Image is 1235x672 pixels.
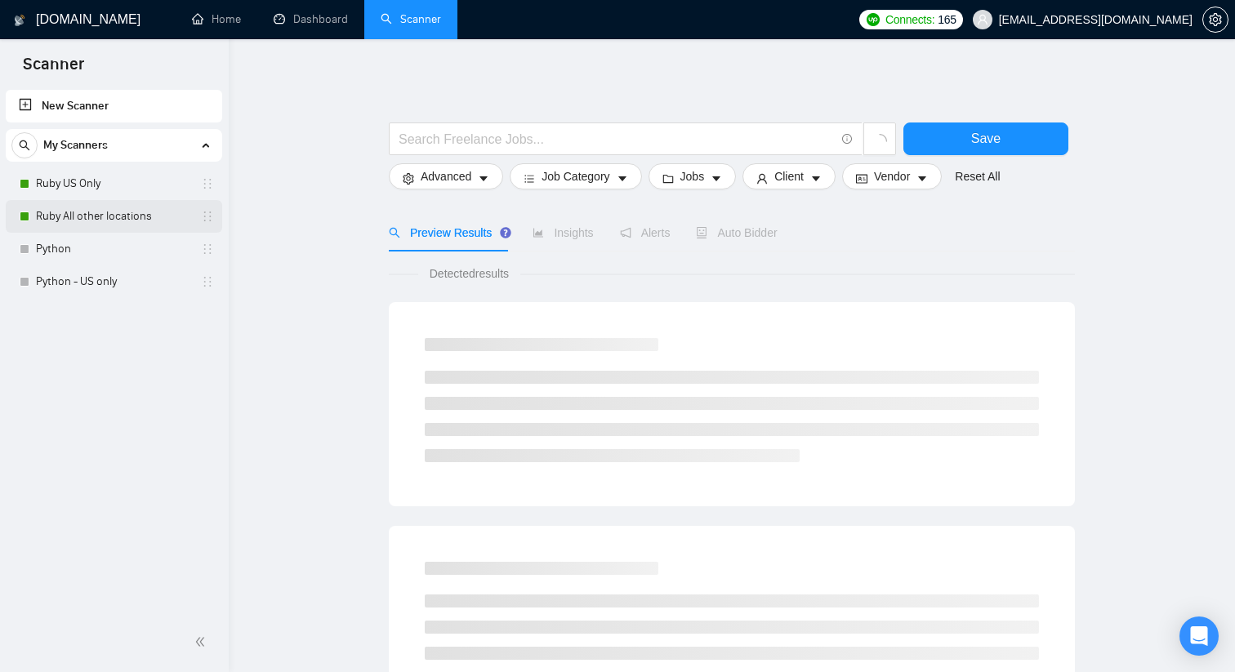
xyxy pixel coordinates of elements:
[977,14,988,25] span: user
[711,172,722,185] span: caret-down
[649,163,737,189] button: folderJobscaret-down
[201,177,214,190] span: holder
[620,227,631,238] span: notification
[620,226,671,239] span: Alerts
[274,12,348,26] a: dashboardDashboard
[498,225,513,240] div: Tooltip anchor
[403,172,414,185] span: setting
[36,265,191,298] a: Python - US only
[842,163,942,189] button: idcardVendorcaret-down
[19,90,209,122] a: New Scanner
[510,163,641,189] button: barsJob Categorycaret-down
[617,172,628,185] span: caret-down
[856,172,867,185] span: idcard
[696,226,777,239] span: Auto Bidder
[542,167,609,185] span: Job Category
[43,129,108,162] span: My Scanners
[1179,616,1219,656] div: Open Intercom Messenger
[389,227,400,238] span: search
[421,167,471,185] span: Advanced
[389,163,503,189] button: settingAdvancedcaret-down
[1203,13,1228,26] span: setting
[36,167,191,200] a: Ruby US Only
[11,132,38,158] button: search
[916,172,928,185] span: caret-down
[903,122,1068,155] button: Save
[874,167,910,185] span: Vendor
[1202,13,1228,26] a: setting
[12,140,37,151] span: search
[774,167,804,185] span: Client
[478,172,489,185] span: caret-down
[201,210,214,223] span: holder
[6,129,222,298] li: My Scanners
[955,167,1000,185] a: Reset All
[36,233,191,265] a: Python
[14,7,25,33] img: logo
[810,172,822,185] span: caret-down
[194,634,211,650] span: double-left
[662,172,674,185] span: folder
[533,227,544,238] span: area-chart
[872,134,887,149] span: loading
[756,172,768,185] span: user
[971,128,1001,149] span: Save
[742,163,836,189] button: userClientcaret-down
[938,11,956,29] span: 165
[1202,7,1228,33] button: setting
[680,167,705,185] span: Jobs
[36,200,191,233] a: Ruby All other locations
[885,11,934,29] span: Connects:
[6,90,222,122] li: New Scanner
[399,129,835,149] input: Search Freelance Jobs...
[192,12,241,26] a: homeHome
[524,172,535,185] span: bars
[201,275,214,288] span: holder
[842,134,853,145] span: info-circle
[201,243,214,256] span: holder
[10,52,97,87] span: Scanner
[389,226,506,239] span: Preview Results
[533,226,593,239] span: Insights
[696,227,707,238] span: robot
[418,265,520,283] span: Detected results
[381,12,441,26] a: searchScanner
[867,13,880,26] img: upwork-logo.png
